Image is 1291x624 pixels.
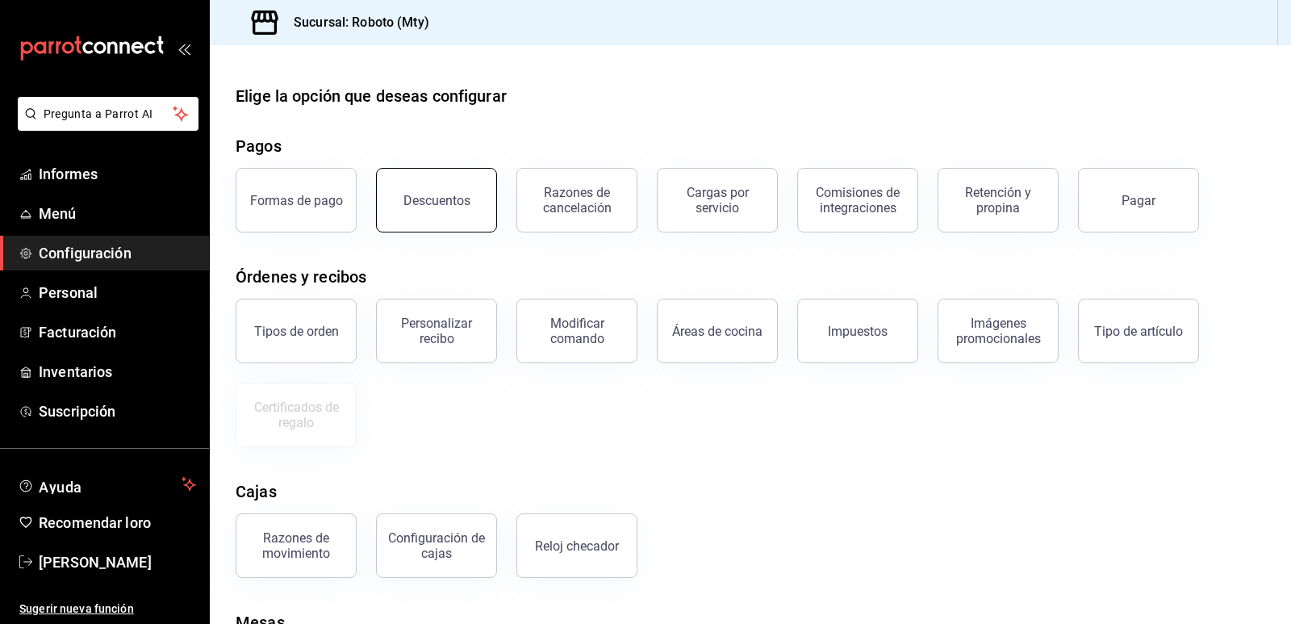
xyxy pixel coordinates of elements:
font: Ayuda [39,479,82,496]
font: Personalizar recibo [401,316,472,346]
button: Retención y propina [938,168,1059,232]
button: Imágenes promocionales [938,299,1059,363]
font: Pagos [236,136,282,156]
font: Razones de movimiento [262,530,330,561]
font: Suscripción [39,403,115,420]
a: Pregunta a Parrot AI [11,117,198,134]
font: Sucursal: Roboto (Mty) [294,15,429,30]
button: Pregunta a Parrot AI [18,97,198,131]
button: Modificar comando [516,299,637,363]
font: Órdenes y recibos [236,267,366,287]
font: Certificados de regalo [254,400,339,430]
font: Facturación [39,324,116,341]
button: Certificados de regalo [236,383,357,447]
button: abrir_cajón_menú [178,42,190,55]
font: Comisiones de integraciones [816,185,900,216]
button: Razones de movimiento [236,513,357,578]
font: Descuentos [403,193,470,208]
font: Reloj checador [535,538,619,554]
font: Imágenes promocionales [956,316,1041,346]
font: Menú [39,205,77,222]
font: Tipos de orden [254,324,339,339]
font: [PERSON_NAME] [39,554,152,571]
button: Comisiones de integraciones [797,168,918,232]
button: Tipo de artículo [1078,299,1199,363]
button: Personalizar recibo [376,299,497,363]
font: Recomendar loro [39,514,151,531]
button: Cargas por servicio [657,168,778,232]
font: Cargas por servicio [687,185,749,216]
font: Impuestos [828,324,888,339]
font: Inventarios [39,363,112,380]
font: Áreas de cocina [672,324,762,339]
font: Personal [39,284,98,301]
button: Configuración de cajas [376,513,497,578]
button: Pagar [1078,168,1199,232]
button: Impuestos [797,299,918,363]
font: Razones de cancelación [543,185,612,216]
font: Modificar comando [550,316,604,346]
font: Configuración [39,245,132,262]
button: Descuentos [376,168,497,232]
font: Pagar [1122,193,1155,208]
button: Reloj checador [516,513,637,578]
font: Retención y propina [965,185,1031,216]
font: Tipo de artículo [1094,324,1183,339]
font: Configuración de cajas [388,530,485,561]
font: Elige la opción que deseas configurar [236,86,507,106]
font: Formas de pago [250,193,343,208]
font: Informes [39,165,98,182]
button: Áreas de cocina [657,299,778,363]
font: Cajas [236,482,277,501]
font: Pregunta a Parrot AI [44,107,153,120]
button: Formas de pago [236,168,357,232]
button: Tipos de orden [236,299,357,363]
button: Razones de cancelación [516,168,637,232]
font: Sugerir nueva función [19,602,134,615]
